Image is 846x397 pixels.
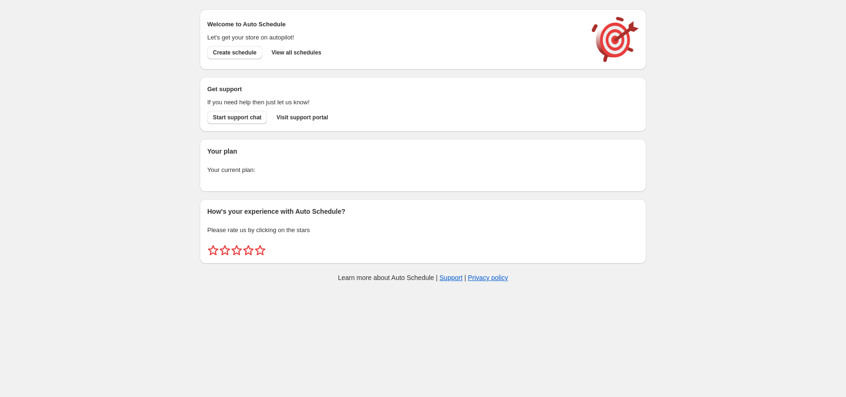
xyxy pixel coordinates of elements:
[207,147,639,156] h2: Your plan
[213,49,257,56] span: Create schedule
[207,85,582,94] h2: Get support
[468,274,509,281] a: Privacy policy
[272,49,321,56] span: View all schedules
[338,273,508,282] p: Learn more about Auto Schedule | |
[207,20,582,29] h2: Welcome to Auto Schedule
[276,114,328,121] span: Visit support portal
[207,46,262,59] button: Create schedule
[207,226,639,235] p: Please rate us by clicking on the stars
[207,111,267,124] a: Start support chat
[271,111,334,124] a: Visit support portal
[266,46,327,59] button: View all schedules
[207,165,639,175] p: Your current plan:
[207,33,582,42] p: Let's get your store on autopilot!
[207,98,582,107] p: If you need help then just let us know!
[439,274,462,281] a: Support
[213,114,261,121] span: Start support chat
[207,207,639,216] h2: How's your experience with Auto Schedule?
